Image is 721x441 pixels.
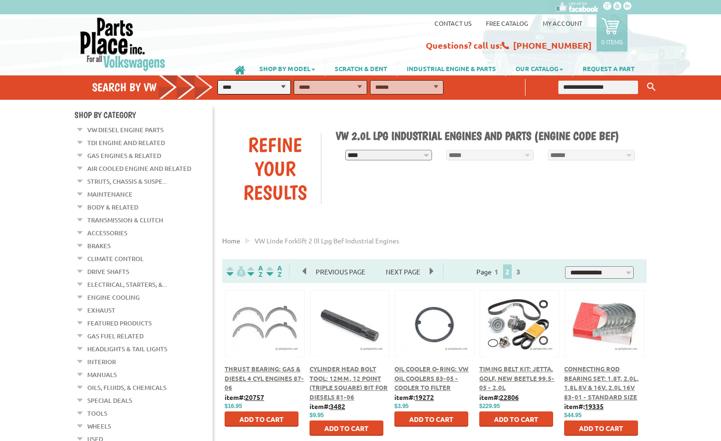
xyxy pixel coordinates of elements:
span: $44.95 [564,412,582,419]
span: $9.95 [309,412,324,419]
a: Timing Belt Kit: Jetta, Golf, New Beetle 99.5-05 - 2.0L [479,365,555,391]
button: Add to Cart [479,411,553,427]
span: Previous Page [306,264,375,279]
span: Add to Cart [324,424,369,432]
a: 1 [492,267,501,276]
a: 0 items [597,14,628,52]
a: OUR CATALOG [506,60,573,76]
b: item#: [564,402,604,410]
a: Wheels [87,420,111,432]
span: Add to Cart [579,424,623,432]
a: Electrical, Starters, &... [87,278,167,291]
u: 22806 [500,393,519,401]
a: Previous Page [303,267,376,276]
a: Climate Control [87,252,144,265]
a: Headlights & Tail Lights [87,343,167,355]
b: item#: [225,393,264,401]
a: Gas Engines & Related [87,149,161,162]
a: Next Page [376,267,430,276]
a: Home [222,236,240,245]
a: Tools [87,407,107,420]
h1: VW 2.0L LPG Industrial Engines and Parts (Engine Code BEF) [336,129,640,143]
a: Body & Related [87,201,138,213]
a: Featured Products [87,317,152,329]
a: Engine Cooling [87,291,140,304]
span: $3.95 [394,403,409,409]
span: Add to Cart [494,415,538,423]
a: Thrust Bearing: Gas & Diesel 4 Cyl engines 87-06 [225,365,304,391]
a: Transmission & Clutch [87,214,163,226]
a: Free Catalog [486,19,528,27]
a: Maintenance [87,188,133,200]
img: Sort by Headline [246,266,265,277]
img: Parts Place Inc! [79,17,166,72]
button: Add to Cart [225,411,299,427]
h4: Search by VW [92,80,223,94]
a: Oil Cooler O-Ring: VW oil coolers 83-05 - Cooler to Filter [394,365,469,391]
a: Oils, Fluids, & Chemicals [87,381,166,394]
span: $229.95 [479,403,500,409]
button: Keyword Search [644,79,659,95]
span: Next Page [376,264,430,279]
span: 2 [503,264,512,279]
a: INDUSTRIAL ENGINE & PARTS [397,60,505,76]
div: Page [443,263,556,279]
button: Add to Cart [564,420,638,436]
a: Manuals [87,368,117,381]
span: Add to Cart [409,415,453,423]
a: Connecting Rod Bearing Set: 1.8T, 2.0L, 1.8L 8V & 16V, 2.0L 16V 83-01 - Standard Size [564,365,639,401]
span: $16.95 [225,403,242,409]
b: item#: [479,393,519,401]
span: VW linde forklift 2 0l lpg bef industrial engines [255,236,399,245]
p: 0 items [601,38,623,46]
div: Refine Your Results [229,133,321,204]
h4: Shop By Category [74,110,213,120]
a: SHOP BY MODEL [250,60,325,76]
a: 3 [514,267,523,276]
a: Air Cooled Engine and Related [87,162,191,175]
a: Drive Shafts [87,265,129,278]
a: Special Deals [87,394,132,407]
b: item#: [394,393,434,401]
u: 19335 [585,402,604,410]
a: REQUEST A PART [573,60,644,76]
a: Brakes [87,240,111,252]
b: item#: [309,402,345,410]
img: Sort by Sales Rank [265,266,284,277]
u: 3482 [330,402,345,410]
u: 19272 [415,393,434,401]
button: Add to Cart [394,411,468,427]
a: Gas Fuel Related [87,330,144,342]
u: 20757 [245,393,264,401]
span: Add to Cart [239,415,284,423]
a: Interior [87,356,116,368]
img: filterpricelow.svg [227,266,246,277]
a: TDI Engine and Related [87,136,165,149]
a: SCRATCH & DENT [325,60,397,76]
a: Accessories [87,227,127,239]
a: Cylinder Head Bolt Tool: 12mm, 12 Point (Triple Square) Bit for Diesels 81-06 [309,365,388,401]
a: Contact us [434,19,472,27]
a: Struts, Chassis & Suspe... [87,175,167,188]
a: VW Diesel Engine Parts [87,124,164,136]
a: My Account [543,19,582,27]
a: Exhaust [87,304,115,316]
button: Add to Cart [309,420,383,436]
